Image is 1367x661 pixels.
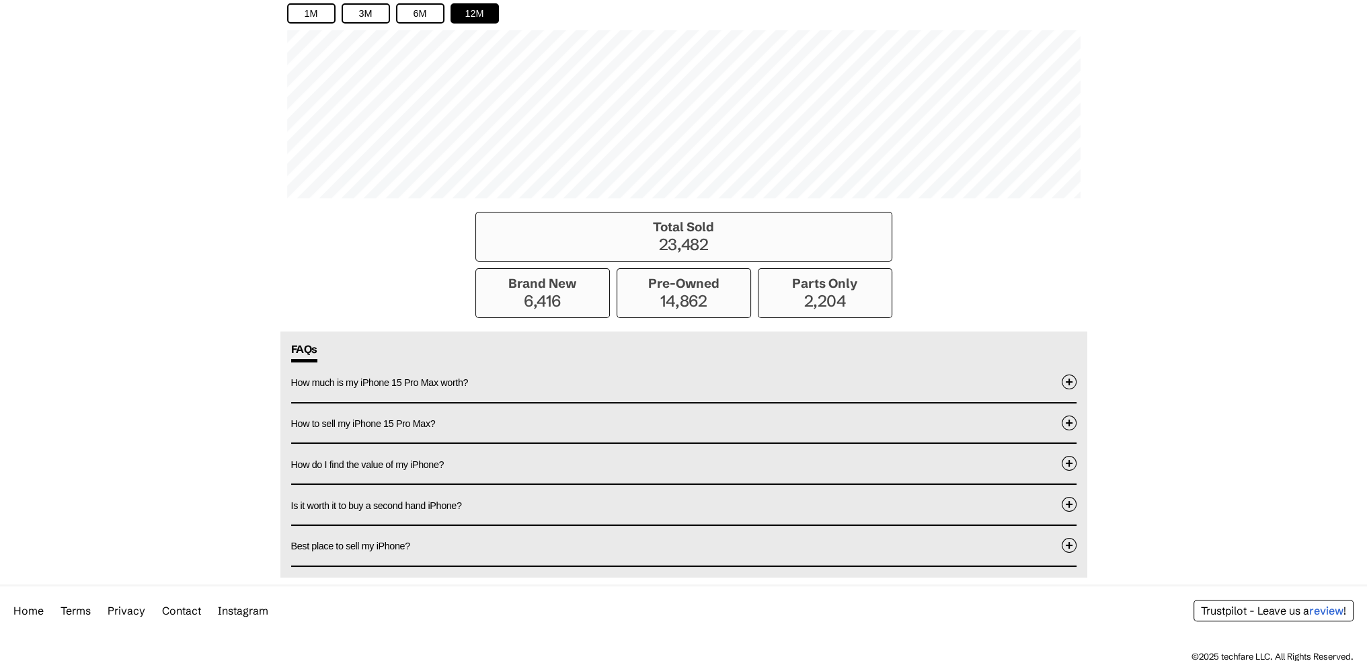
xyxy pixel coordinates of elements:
[291,362,1077,402] button: How much is my iPhone 15 Pro Max worth?
[483,276,602,291] h3: Brand New
[287,3,336,24] button: 1M
[396,3,444,24] button: 6M
[451,3,499,24] button: 12M
[218,604,268,617] a: Instagram
[624,291,744,311] p: 14,862
[765,276,885,291] h3: Parts Only
[291,485,1077,524] button: Is it worth it to buy a second hand iPhone?
[1201,604,1346,617] a: Trustpilot - Leave us areview!
[765,291,885,311] p: 2,204
[483,235,885,254] p: 23,482
[108,604,145,617] a: Privacy
[483,291,602,311] p: 6,416
[291,342,317,362] span: FAQs
[291,500,462,511] span: Is it worth it to buy a second hand iPhone?
[624,276,744,291] h3: Pre-Owned
[342,3,390,24] button: 3M
[291,377,469,388] span: How much is my iPhone 15 Pro Max worth?
[291,526,1077,566] button: Best place to sell my iPhone?
[291,541,410,551] span: Best place to sell my iPhone?
[291,403,1077,443] button: How to sell my iPhone 15 Pro Max?
[162,604,201,617] a: Contact
[13,604,44,617] a: Home
[291,418,436,429] span: How to sell my iPhone 15 Pro Max?
[1309,604,1343,617] span: review
[483,219,885,235] h3: Total Sold
[291,459,444,470] span: How do I find the value of my iPhone?
[61,604,91,617] a: Terms
[291,444,1077,483] button: How do I find the value of my iPhone?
